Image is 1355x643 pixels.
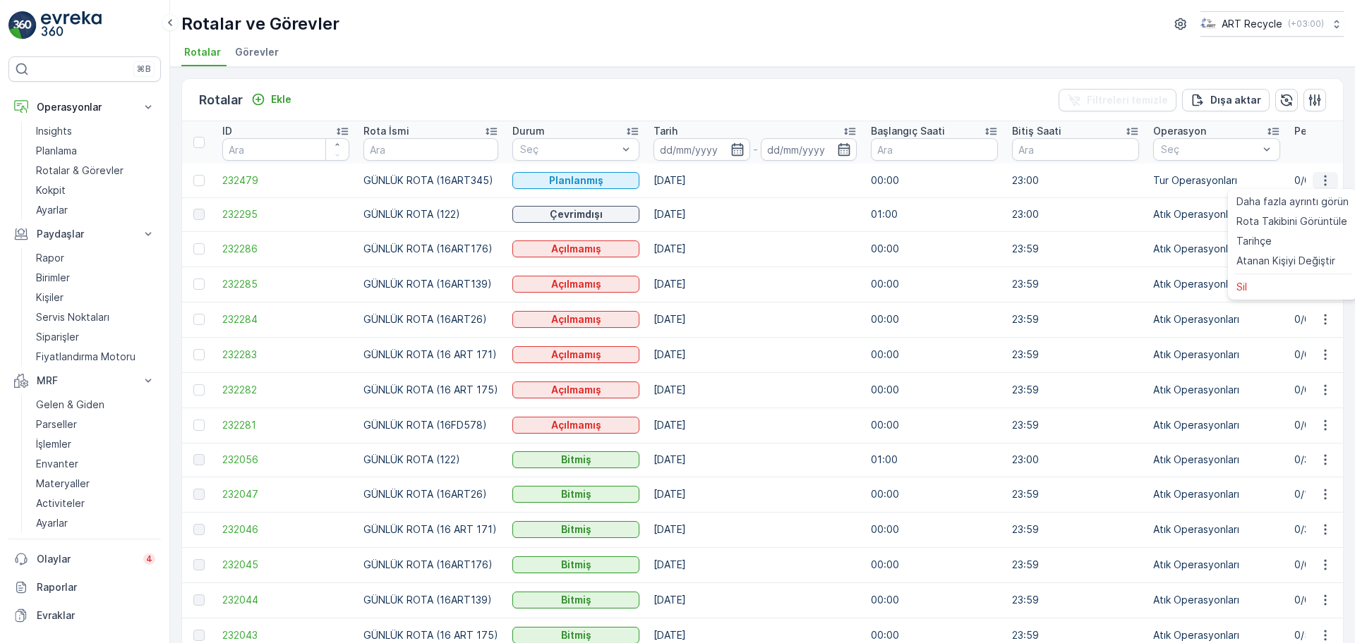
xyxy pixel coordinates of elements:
[30,327,161,347] a: Siparişler
[512,381,639,398] button: Açılmamış
[1012,487,1139,501] p: 23:59
[363,138,498,161] input: Ara
[36,310,109,324] p: Servis Noktaları
[871,418,998,432] p: 00:00
[36,330,79,344] p: Siparişler
[193,349,205,360] div: Toggle Row Selected
[1236,234,1272,248] span: Tarihçe
[30,248,161,268] a: Rapor
[222,173,349,188] a: 232479
[1153,277,1280,291] p: Atık Operasyonları
[363,312,498,326] p: GÜNLÜK ROTA (16ART26)
[512,240,639,257] button: Açılmamış
[30,347,161,367] a: Fiyatlandırma Motoru
[30,415,161,434] a: Parseller
[222,383,349,397] a: 232282
[512,206,639,223] button: Çevrimdışı
[1012,628,1139,642] p: 23:59
[193,524,205,535] div: Toggle Row Selected
[222,312,349,326] span: 232284
[1153,383,1280,397] p: Atık Operasyonları
[549,173,603,188] p: Planlanmış
[36,417,77,431] p: Parseller
[561,487,591,501] p: Bitmiş
[512,592,639,608] button: Bitmiş
[193,594,205,606] div: Toggle Row Selected
[1153,593,1280,607] p: Atık Operasyonları
[222,487,349,501] span: 232047
[36,457,78,471] p: Envanter
[222,418,349,432] a: 232281
[512,346,639,363] button: Açılmamış
[646,477,864,512] td: [DATE]
[363,487,498,501] p: GÜNLÜK ROTA (16ART26)
[8,573,161,601] a: Raporlar
[871,124,945,138] p: Başlangıç Saati
[36,203,68,217] p: Ayarlar
[363,277,498,291] p: GÜNLÜK ROTA (16ART139)
[222,348,349,362] a: 232283
[193,314,205,325] div: Toggle Row Selected
[1200,11,1344,37] button: ART Recycle(+03:00)
[871,558,998,572] p: 00:00
[222,593,349,607] a: 232044
[1236,254,1335,268] span: Atanan Kişiyi Değiştir
[871,348,998,362] p: 00:00
[222,522,349,537] a: 232046
[36,124,72,138] p: Insights
[1236,195,1349,209] span: Daha fazla ayrıntı görün
[512,124,545,138] p: Durum
[561,558,591,572] p: Bitmiş
[1012,277,1139,291] p: 23:59
[1153,628,1280,642] p: Atık Operasyonları
[222,453,349,467] a: 232056
[871,383,998,397] p: 00:00
[761,138,857,161] input: dd/mm/yyyy
[1012,312,1139,326] p: 23:59
[30,434,161,454] a: İşlemler
[1153,418,1280,432] p: Atık Operasyonları
[36,251,64,265] p: Rapor
[1012,348,1139,362] p: 23:59
[1294,124,1351,138] p: Performans
[222,277,349,291] span: 232285
[646,547,864,582] td: [DATE]
[871,277,998,291] p: 00:00
[871,312,998,326] p: 00:00
[222,207,349,221] a: 232295
[1153,312,1280,326] p: Atık Operasyonları
[363,124,409,138] p: Rota İsmi
[222,558,349,572] a: 232045
[37,608,155,623] p: Evraklar
[551,383,601,397] p: Açılmamış
[30,200,161,220] a: Ayarlar
[1153,348,1280,362] p: Atık Operasyonları
[30,161,161,180] a: Rotalar & Görevler
[1012,138,1139,161] input: Ara
[871,138,998,161] input: Ara
[871,173,998,188] p: 00:00
[36,516,68,530] p: Ayarlar
[193,454,205,465] div: Toggle Row Selected
[246,91,297,108] button: Ekle
[1012,242,1139,256] p: 23:59
[222,628,349,642] a: 232043
[146,553,152,565] p: 4
[1012,453,1139,467] p: 23:00
[363,593,498,607] p: GÜNLÜK ROTA (16ART139)
[222,138,349,161] input: Ara
[551,242,601,256] p: Açılmamış
[1012,173,1139,188] p: 23:00
[37,374,133,388] p: MRF
[30,454,161,474] a: Envanter
[654,124,677,138] p: Tarih
[1012,522,1139,537] p: 23:59
[753,141,758,158] p: -
[222,242,349,256] a: 232286
[1161,142,1258,157] p: Seç
[30,395,161,415] a: Gelen & Giden
[1153,558,1280,572] p: Atık Operasyonları
[646,512,864,547] td: [DATE]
